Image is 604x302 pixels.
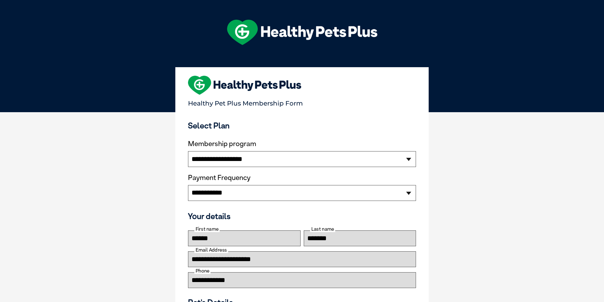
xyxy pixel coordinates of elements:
[194,268,211,274] label: Phone
[188,121,416,130] h3: Select Plan
[310,226,335,232] label: Last name
[188,76,301,95] img: heart-shape-hpp-logo-large.png
[188,211,416,221] h3: Your details
[227,20,377,45] img: hpp-logo-landscape-green-white.png
[194,247,228,253] label: Email Address
[188,174,250,182] label: Payment Frequency
[188,140,416,148] label: Membership program
[188,97,416,107] p: Healthy Pet Plus Membership Form
[194,226,220,232] label: First name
